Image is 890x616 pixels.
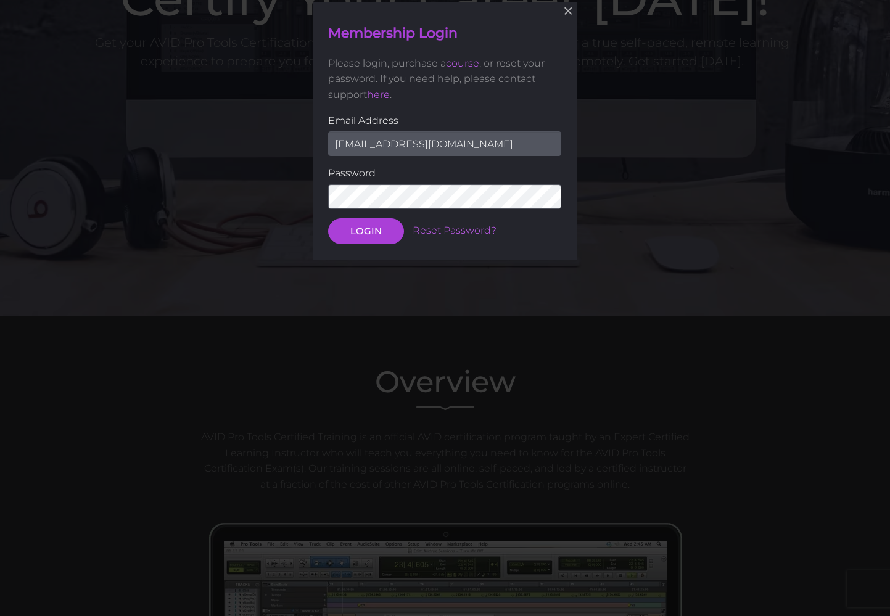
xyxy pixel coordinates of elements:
button: LOGIN [328,218,404,244]
a: Reset Password? [413,224,497,236]
label: Email Address [328,113,561,129]
h4: Membership Login [328,24,561,43]
a: here [367,89,390,101]
a: course [446,57,479,69]
p: Please login, purchase a , or reset your password. If you need help, please contact support . [328,55,561,103]
label: Password [328,165,561,181]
